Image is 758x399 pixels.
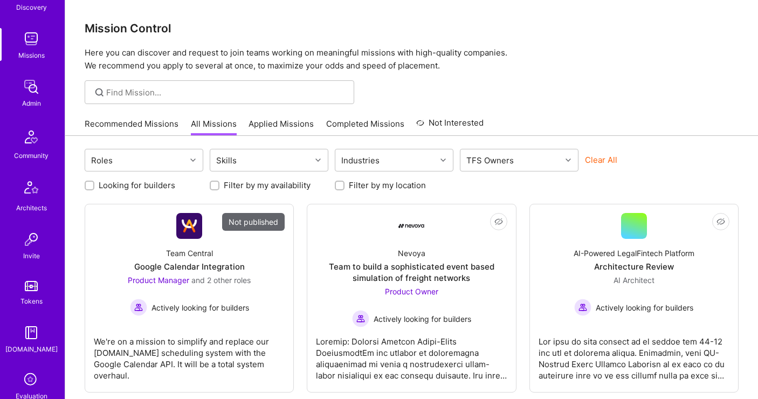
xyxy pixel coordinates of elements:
img: guide book [20,322,42,343]
img: Architects [18,176,44,202]
span: Product Manager [128,276,189,285]
div: Team Central [166,247,213,259]
i: icon SelectionTeam [21,370,42,390]
div: Tokens [20,295,43,307]
div: Not published [222,213,285,231]
i: icon Chevron [315,157,321,163]
span: and 2 other roles [191,276,251,285]
div: Architecture Review [594,261,674,272]
div: Domain Overview [43,64,97,71]
img: admin teamwork [20,76,42,98]
button: Clear All [585,154,617,166]
i: icon Chevron [190,157,196,163]
span: AI Architect [614,276,654,285]
a: Not Interested [416,116,484,136]
i: icon Chevron [566,157,571,163]
img: Invite [20,229,42,250]
a: AI-Powered LegalFintech PlatformArchitecture ReviewAI Architect Actively looking for buildersActi... [539,213,729,383]
input: Find Mission... [106,87,346,98]
a: Applied Missions [249,118,314,136]
div: Nevoya [398,247,425,259]
div: AI-Powered LegalFintech Platform [574,247,694,259]
div: Industries [339,153,382,168]
div: Invite [23,250,40,262]
i: icon EyeClosed [716,217,725,226]
div: Missions [18,50,45,61]
div: Google Calendar Integration [134,261,245,272]
a: Completed Missions [326,118,404,136]
div: Domain: [DOMAIN_NAME] [28,28,119,37]
img: tab_keywords_by_traffic_grey.svg [109,63,118,71]
i: icon Chevron [440,157,446,163]
img: tokens [25,281,38,291]
span: Actively looking for builders [596,302,693,313]
img: Actively looking for builders [352,310,369,327]
img: Company Logo [176,213,202,239]
img: Actively looking for builders [574,299,591,316]
div: Keywords by Traffic [121,64,178,71]
div: Loremip: Dolorsi Ametcon Adipi-Elits DoeiusmodtEm inc utlabor et doloremagna aliquaenimad mi veni... [316,327,507,381]
span: Actively looking for builders [151,302,249,313]
label: Looking for builders [99,180,175,191]
i: icon EyeClosed [494,217,503,226]
div: We're on a mission to simplify and replace our [DOMAIN_NAME] scheduling system with the Google Ca... [94,327,285,381]
div: [DOMAIN_NAME] [5,343,58,355]
h3: Mission Control [85,22,739,35]
img: tab_domain_overview_orange.svg [31,63,40,71]
img: Actively looking for builders [130,299,147,316]
div: Community [14,150,49,161]
a: Not publishedCompany LogoTeam CentralGoogle Calendar IntegrationProduct Manager and 2 other roles... [94,213,285,383]
a: Recommended Missions [85,118,178,136]
span: Product Owner [385,287,438,296]
p: Here you can discover and request to join teams working on meaningful missions with high-quality ... [85,46,739,72]
div: Roles [88,153,115,168]
div: Lor ipsu do sita consect ad el seddoe tem 44-12 inc utl et dolorema aliqua. Enimadmin, veni QU-No... [539,327,729,381]
a: All Missions [191,118,237,136]
div: Architects [16,202,47,214]
i: icon SearchGrey [93,86,106,99]
div: Team to build a sophisticated event based simulation of freight networks [316,261,507,284]
div: v 4.0.25 [30,17,53,26]
a: Company LogoNevoyaTeam to build a sophisticated event based simulation of freight networksProduct... [316,213,507,383]
div: TFS Owners [464,153,516,168]
label: Filter by my location [349,180,426,191]
span: Actively looking for builders [374,313,471,325]
img: logo_orange.svg [17,17,26,26]
div: Admin [22,98,41,109]
div: Skills [213,153,239,168]
img: Company Logo [398,224,424,228]
img: Community [18,124,44,150]
label: Filter by my availability [224,180,311,191]
img: teamwork [20,28,42,50]
div: Discovery [16,2,47,13]
img: website_grey.svg [17,28,26,37]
